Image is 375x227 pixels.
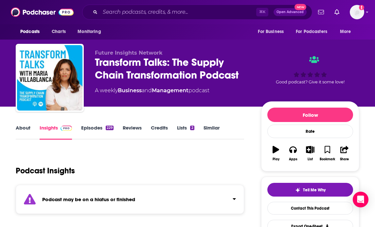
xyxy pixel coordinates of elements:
[16,185,244,214] section: Click to expand status details
[308,157,313,161] div: List
[256,8,268,16] span: ⌘ K
[267,108,353,122] button: Follow
[95,87,209,95] div: A weekly podcast
[350,5,364,19] img: User Profile
[253,26,292,38] button: open menu
[295,4,306,10] span: New
[190,126,194,130] div: 2
[332,7,342,18] a: Show notifications dropdown
[267,183,353,197] button: tell me why sparkleTell Me Why
[40,125,72,140] a: InsightsPodchaser Pro
[47,26,70,38] a: Charts
[17,45,82,111] img: Transform Talks: The Supply Chain Transformation Podcast
[73,26,109,38] button: open menu
[292,26,337,38] button: open menu
[258,27,284,36] span: For Business
[267,202,353,215] a: Contact This Podcast
[303,187,326,193] span: Tell Me Why
[274,8,307,16] button: Open AdvancedNew
[320,157,335,161] div: Bookmark
[151,125,168,140] a: Credits
[336,142,353,165] button: Share
[20,27,40,36] span: Podcasts
[340,27,351,36] span: More
[82,5,312,20] div: Search podcasts, credits, & more...
[319,142,336,165] button: Bookmark
[106,126,114,130] div: 229
[350,5,364,19] button: Show profile menu
[52,27,66,36] span: Charts
[100,7,256,17] input: Search podcasts, credits, & more...
[315,7,327,18] a: Show notifications dropdown
[95,50,163,56] span: Future Insights Network
[340,157,349,161] div: Share
[204,125,220,140] a: Similar
[16,125,30,140] a: About
[61,126,72,131] img: Podchaser Pro
[11,6,74,18] img: Podchaser - Follow, Share and Rate Podcasts
[16,26,48,38] button: open menu
[118,87,142,94] a: Business
[295,187,300,193] img: tell me why sparkle
[350,5,364,19] span: Logged in as saraatspark
[359,5,364,10] svg: Add a profile image
[302,142,319,165] button: List
[42,196,135,202] strong: Podcast may be on a hiatus or finished
[267,125,353,138] div: Rate
[177,125,194,140] a: Lists2
[16,166,75,176] h1: Podcast Insights
[261,50,359,90] div: Good podcast? Give it some love!
[152,87,188,94] a: Management
[353,192,368,207] div: Open Intercom Messenger
[267,142,284,165] button: Play
[273,157,279,161] div: Play
[296,27,327,36] span: For Podcasters
[276,79,345,84] span: Good podcast? Give it some love!
[142,87,152,94] span: and
[289,157,297,161] div: Apps
[123,125,142,140] a: Reviews
[277,10,304,14] span: Open Advanced
[284,142,301,165] button: Apps
[335,26,359,38] button: open menu
[81,125,114,140] a: Episodes229
[78,27,101,36] span: Monitoring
